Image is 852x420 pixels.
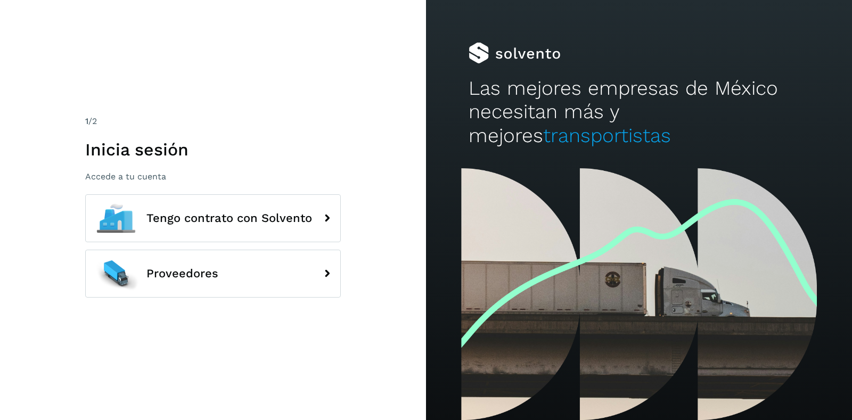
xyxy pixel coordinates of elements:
h2: Las mejores empresas de México necesitan más y mejores [469,77,809,147]
h1: Inicia sesión [85,139,341,160]
span: Proveedores [146,267,218,280]
p: Accede a tu cuenta [85,171,341,182]
span: Tengo contrato con Solvento [146,212,312,225]
span: 1 [85,116,88,126]
div: /2 [85,115,341,128]
button: Tengo contrato con Solvento [85,194,341,242]
span: transportistas [543,124,671,147]
button: Proveedores [85,250,341,298]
